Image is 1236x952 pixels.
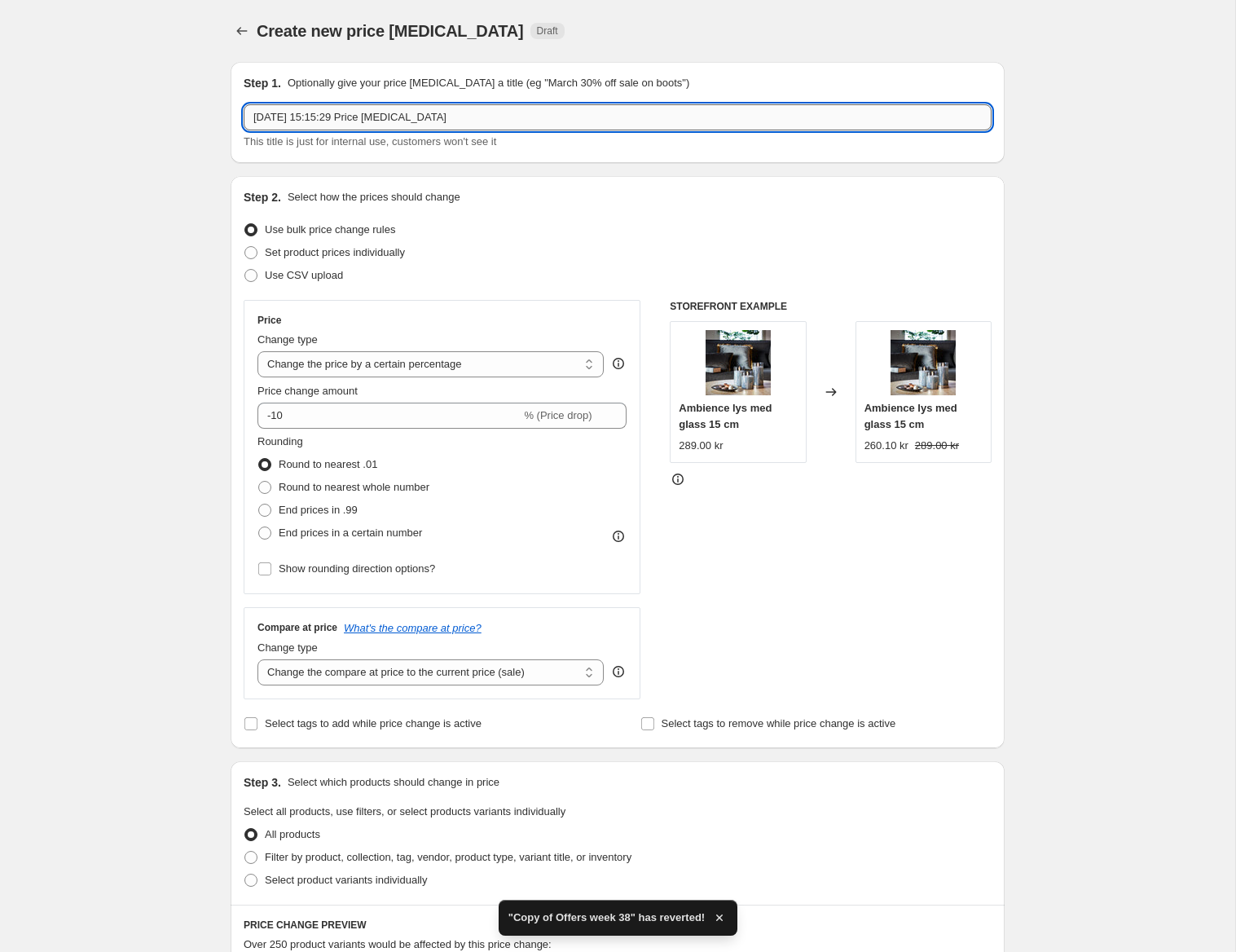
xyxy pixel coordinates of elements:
[670,300,992,313] h6: STOREFRONT EXAMPLE
[265,269,343,281] span: Use CSV upload
[915,438,959,454] strike: 289.00 kr
[244,135,496,148] span: This title is just for internal use, customers won't see it
[537,24,558,37] span: Draft
[279,458,377,470] span: Round to nearest .01
[257,641,318,654] span: Change type
[257,314,281,327] h3: Price
[279,481,429,493] span: Round to nearest whole number
[679,438,723,454] div: 289.00 kr
[508,910,705,926] span: "Copy of Offers week 38" has reverted!
[244,805,565,818] span: Select all products, use filters, or select products variants individually
[279,504,358,516] span: End prices in .99
[265,223,395,236] span: Use bulk price change rules
[610,355,627,372] div: help
[288,75,689,91] p: Optionally give your price [MEDICAL_DATA] a title (eg "March 30% off sale on boots")
[524,409,592,421] span: % (Price drop)
[265,851,631,863] span: Filter by product, collection, tag, vendor, product type, variant title, or inventory
[244,919,992,932] h6: PRICE CHANGE PREVIEW
[864,402,957,430] span: Ambience lys med glass 15 cm
[864,438,908,454] div: 260.10 kr
[891,330,956,395] img: 01perfect_home_februar2021_28830_28840_28850_a855a9f1-52f1-47fa-b9fd-fbdd142ee715_80x.jpg
[679,402,772,430] span: Ambience lys med glass 15 cm
[265,246,405,258] span: Set product prices individually
[265,717,482,729] span: Select tags to add while price change is active
[244,189,281,205] h2: Step 2.
[288,774,499,791] p: Select which products should change in price
[344,622,482,634] button: What's the compare at price?
[662,717,896,729] span: Select tags to remove while price change is active
[265,874,427,886] span: Select product variants individually
[257,435,303,447] span: Rounding
[288,189,460,205] p: Select how the prices should change
[257,333,318,346] span: Change type
[610,663,627,680] div: help
[257,621,337,634] h3: Compare at price
[244,75,281,91] h2: Step 1.
[257,403,521,429] input: -15
[279,527,422,539] span: End prices in a certain number
[244,938,552,950] span: Over 250 product variants would be affected by this price change:
[257,22,524,40] span: Create new price [MEDICAL_DATA]
[706,330,771,395] img: 01perfect_home_februar2021_28830_28840_28850_a855a9f1-52f1-47fa-b9fd-fbdd142ee715_80x.jpg
[244,774,281,791] h2: Step 3.
[265,828,320,840] span: All products
[279,562,435,575] span: Show rounding direction options?
[257,385,358,397] span: Price change amount
[244,104,992,130] input: 30% off holiday sale
[231,20,253,42] button: Price change jobs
